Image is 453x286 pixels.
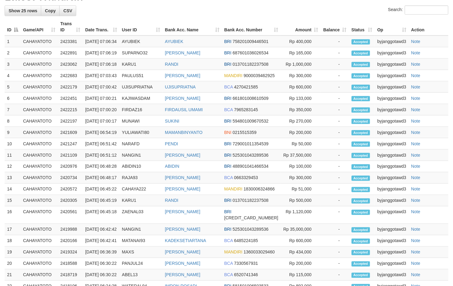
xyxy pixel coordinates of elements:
[321,235,349,247] td: -
[21,70,58,81] td: CAHAYATOTO
[58,18,83,36] th: Trans ID: activate to sort column ascending
[321,93,349,104] td: -
[411,164,420,169] a: Note
[83,258,119,269] td: [DATE] 06:30:22
[321,224,349,235] td: -
[375,235,409,247] td: byjanggotawd3
[281,70,321,81] td: Rp 300,000
[58,150,83,161] td: 2421109
[224,96,231,101] span: BRI
[224,227,231,232] span: BRI
[120,150,163,161] td: NANGIN1
[375,18,409,36] th: Op: activate to sort column ascending
[375,59,409,70] td: byjanggotawd3
[411,272,420,277] a: Note
[83,161,119,172] td: [DATE] 06:48:28
[233,50,269,55] span: Copy 687601036026534 to clipboard
[5,81,21,93] td: 5
[405,6,448,15] input: Search:
[83,269,119,281] td: [DATE] 06:30:22
[21,138,58,150] td: CAHAYATOTO
[5,161,21,172] td: 12
[224,39,231,44] span: BRI
[281,247,321,258] td: Rp 434,000
[233,198,269,203] span: Copy 013701182237508 to clipboard
[281,172,321,184] td: Rp 300,000
[21,127,58,138] td: CAHAYATOTO
[83,206,119,224] td: [DATE] 06:45:18
[21,18,58,36] th: Game/API: activate to sort column ascending
[411,250,420,255] a: Note
[120,127,163,138] td: YULIAWATI80
[21,269,58,281] td: CAHAYATOTO
[281,127,321,138] td: Rp 200,000
[165,107,203,112] a: FIRDAUSIL UMAMI
[224,216,278,221] span: Copy 601201039785537 to clipboard
[165,250,200,255] a: [PERSON_NAME]
[234,175,258,180] span: Copy 0663329453 to clipboard
[21,150,58,161] td: CAHAYATOTO
[5,93,21,104] td: 6
[45,8,56,13] span: Copy
[83,93,119,104] td: [DATE] 07:00:21
[58,138,83,150] td: 2421247
[165,164,179,169] a: ABIDIN
[83,138,119,150] td: [DATE] 06:51:42
[352,153,370,158] span: Accepted
[224,141,231,146] span: BRI
[165,96,200,101] a: [PERSON_NAME]
[58,127,83,138] td: 2421609
[165,261,200,266] a: [PERSON_NAME]
[9,8,37,13] span: Show 25 rows
[375,127,409,138] td: byjanggotawd3
[411,50,420,55] a: Note
[165,39,183,44] a: AYUBIEK
[58,195,83,206] td: 2420305
[5,36,21,47] td: 1
[165,198,179,203] a: RANDI
[411,62,420,67] a: Note
[58,59,83,70] td: 2423062
[281,18,321,36] th: Amount: activate to sort column ascending
[352,261,370,267] span: Accepted
[165,227,200,232] a: [PERSON_NAME]
[321,116,349,127] td: -
[352,130,370,135] span: Accepted
[21,247,58,258] td: CAHAYATOTO
[21,59,58,70] td: CAHAYATOTO
[281,235,321,247] td: Rp 600,000
[165,272,200,277] a: [PERSON_NAME]
[120,269,163,281] td: ABEL13
[281,116,321,127] td: Rp 270,000
[83,247,119,258] td: [DATE] 06:36:39
[83,184,119,195] td: [DATE] 06:45:22
[58,161,83,172] td: 2420976
[375,104,409,116] td: byjanggotawd3
[281,150,321,161] td: Rp 37,500,000
[411,130,420,135] a: Note
[21,172,58,184] td: CAHAYATOTO
[83,116,119,127] td: [DATE] 07:00:17
[352,164,370,170] span: Accepted
[281,206,321,224] td: Rp 1,120,000
[120,206,163,224] td: ZAENAL03
[120,195,163,206] td: KARU1
[58,104,83,116] td: 2422215
[58,269,83,281] td: 2418719
[58,36,83,47] td: 2423381
[224,272,233,277] span: BCA
[411,141,420,146] a: Note
[5,47,21,59] td: 2
[224,62,231,67] span: BRI
[233,227,269,232] span: Copy 525301043289536 to clipboard
[21,206,58,224] td: CAHAYATOTO
[165,153,200,158] a: [PERSON_NAME]
[120,258,163,269] td: PANJUL24
[375,138,409,150] td: byjanggotawd3
[352,62,370,67] span: Accepted
[352,273,370,278] span: Accepted
[59,6,76,16] a: CSV
[165,73,200,78] a: [PERSON_NAME]
[411,96,420,101] a: Note
[21,235,58,247] td: CAHAYATOTO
